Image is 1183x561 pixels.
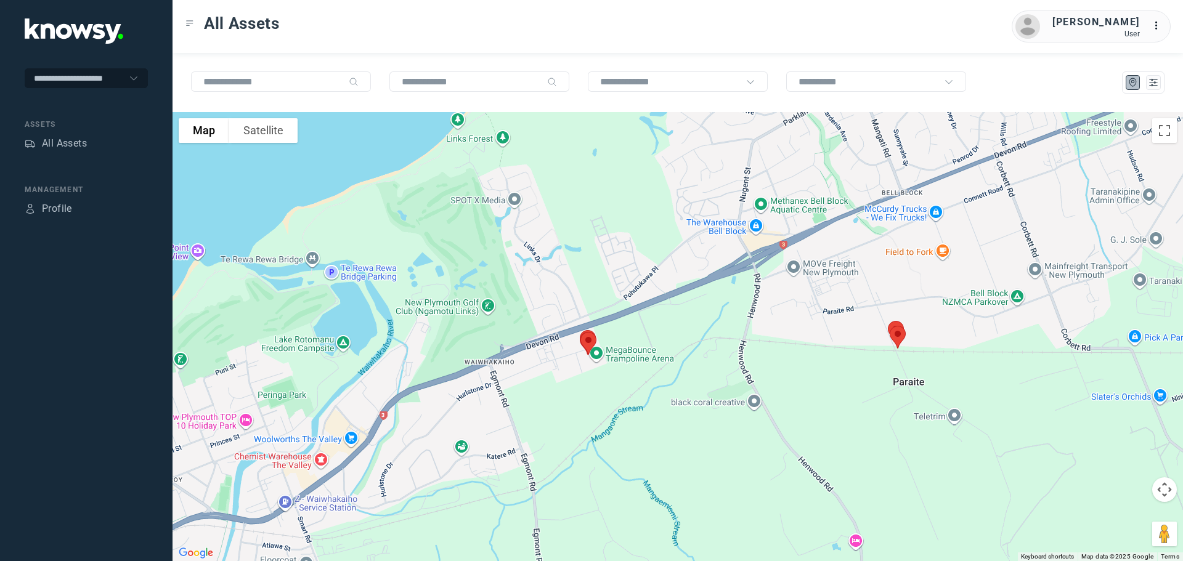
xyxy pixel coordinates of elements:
div: Map [1128,77,1139,88]
a: AssetsAll Assets [25,136,87,151]
span: All Assets [204,12,280,34]
div: Management [25,184,148,195]
a: Terms (opens in new tab) [1161,553,1179,560]
div: User [1052,30,1140,38]
button: Show satellite imagery [229,118,298,143]
div: Search [349,77,359,87]
span: Map data ©2025 Google [1081,553,1153,560]
img: avatar.png [1015,14,1040,39]
div: Assets [25,138,36,149]
a: Open this area in Google Maps (opens a new window) [176,545,216,561]
button: Show street map [179,118,229,143]
div: : [1152,18,1167,33]
button: Keyboard shortcuts [1021,552,1074,561]
tspan: ... [1153,21,1165,30]
div: Assets [25,119,148,130]
div: : [1152,18,1167,35]
img: Google [176,545,216,561]
img: Application Logo [25,18,123,44]
button: Drag Pegman onto the map to open Street View [1152,522,1177,546]
a: ProfileProfile [25,201,72,216]
div: Profile [42,201,72,216]
div: List [1148,77,1159,88]
div: All Assets [42,136,87,151]
div: [PERSON_NAME] [1052,15,1140,30]
button: Map camera controls [1152,477,1177,502]
div: Profile [25,203,36,214]
button: Toggle fullscreen view [1152,118,1177,143]
div: Toggle Menu [185,19,194,28]
div: Search [547,77,557,87]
